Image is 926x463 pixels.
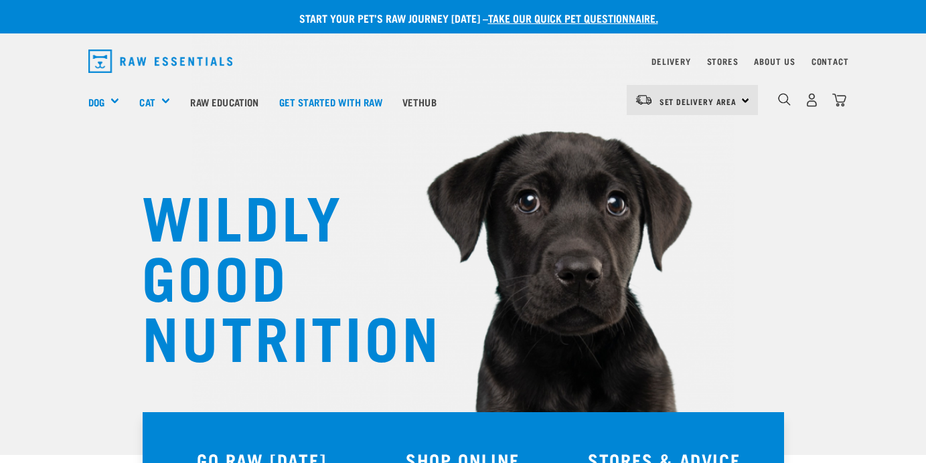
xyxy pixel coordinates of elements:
a: Cat [139,94,155,110]
img: Raw Essentials Logo [88,50,233,73]
a: take our quick pet questionnaire. [488,15,658,21]
a: Dog [88,94,104,110]
nav: dropdown navigation [78,44,849,78]
a: Contact [812,59,849,64]
img: home-icon-1@2x.png [778,93,791,106]
a: Stores [707,59,739,64]
a: Vethub [392,75,447,128]
img: home-icon@2x.png [832,93,846,107]
span: Set Delivery Area [660,99,737,104]
a: About Us [754,59,795,64]
a: Get started with Raw [269,75,392,128]
a: Raw Education [180,75,268,128]
img: van-moving.png [635,94,653,106]
img: user.png [805,93,819,107]
h1: WILDLY GOOD NUTRITION [142,184,410,365]
a: Delivery [651,59,690,64]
